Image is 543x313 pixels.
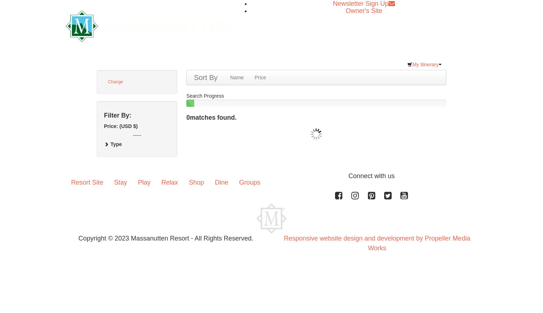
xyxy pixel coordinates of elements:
[66,10,231,42] img: Massanutten Resort Logo
[104,112,170,119] h4: Filter By:
[225,70,249,85] a: Name
[234,171,266,194] a: Groups
[104,123,138,129] strong: Price: (USD $)
[403,59,446,70] a: My Itinerary
[187,70,225,85] a: Sort By
[183,171,209,194] a: Shop
[109,171,133,194] a: Stay
[346,7,382,14] a: Owner's Site
[110,141,122,147] strong: Type
[186,114,446,121] h4: matches found.
[104,77,127,87] button: Change
[104,132,170,139] label: -
[284,235,470,252] a: Responsive website design and development by Propeller Media Works
[133,171,156,194] a: Play
[186,92,446,107] div: Search Progress
[138,132,141,138] span: --
[310,128,322,140] img: wait gif
[133,132,136,138] span: --
[209,171,234,194] a: Dine
[156,171,183,194] a: Relax
[66,17,231,34] a: Massanutten Resort
[256,203,287,234] img: Massanutten Resort Logo
[186,114,190,121] span: 0
[249,70,271,85] a: Price
[66,171,477,181] p: Connect with us
[66,171,109,194] a: Resort Site
[60,234,271,243] p: Copyright © 2023 Massanutten Resort - All Rights Reserved.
